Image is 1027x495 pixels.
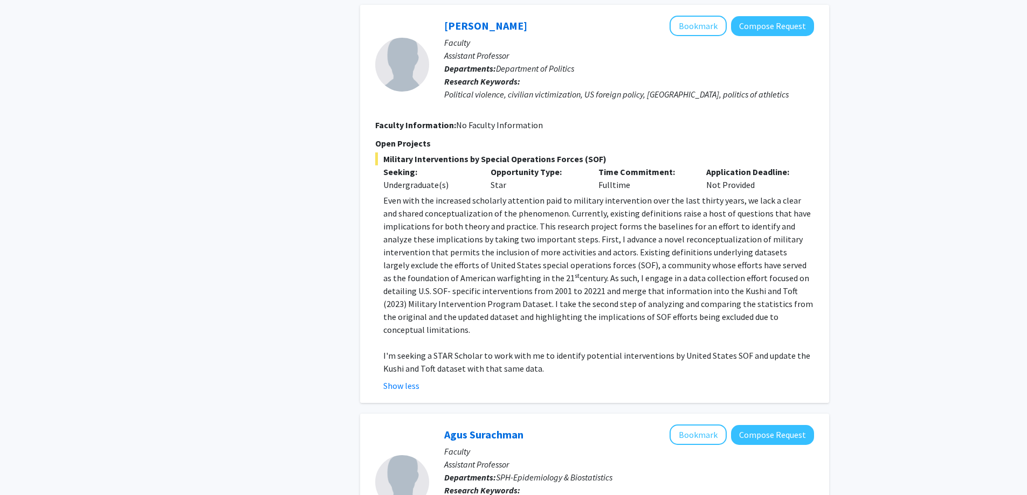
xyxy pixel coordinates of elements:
p: Open Projects [375,137,814,150]
p: Time Commitment: [598,165,690,178]
div: Undergraduate(s) [383,178,475,191]
button: Show less [383,379,419,392]
div: Not Provided [698,165,806,191]
p: Faculty [444,445,814,458]
button: Add Meg Guliford to Bookmarks [670,16,727,36]
a: [PERSON_NAME] [444,19,527,32]
b: Faculty Information: [375,120,456,130]
div: Fulltime [590,165,698,191]
span: SPH-Epidemiology & Biostatistics [496,472,612,483]
p: Application Deadline: [706,165,798,178]
b: Departments: [444,472,496,483]
b: Departments: [444,63,496,74]
button: Compose Request to Meg Guliford [731,16,814,36]
span: Department of Politics [496,63,574,74]
p: Assistant Professor [444,49,814,62]
p: Assistant Professor [444,458,814,471]
p: Seeking: [383,165,475,178]
p: Faculty [444,36,814,49]
span: No Faculty Information [456,120,543,130]
p: Opportunity Type: [491,165,582,178]
sup: st [575,271,580,280]
a: Agus Surachman [444,428,523,441]
span: Military Interventions by Special Operations Forces (SOF) [375,152,814,165]
div: Political violence, civilian victimization, US foreign policy, [GEOGRAPHIC_DATA], politics of ath... [444,88,814,101]
button: Add Agus Surachman to Bookmarks [670,424,727,445]
button: Compose Request to Agus Surachman [731,425,814,445]
b: Research Keywords: [444,76,520,87]
div: Star [483,165,590,191]
span: Even with the increased scholarly attention paid to military intervention over the last thirty ye... [383,195,811,283]
span: I'm seeking a STAR Scholar to work with me to identify potential interventions by United States S... [383,350,810,374]
iframe: Chat [8,447,46,487]
span: century. As such, I engage in a data collection effort focused on detailing U.S. SOF- specific in... [383,273,813,335]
